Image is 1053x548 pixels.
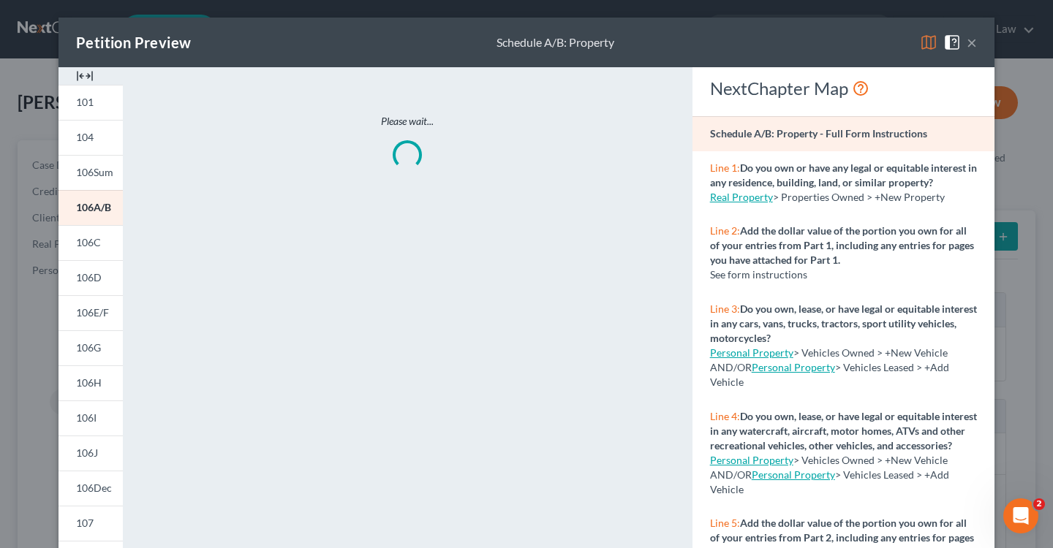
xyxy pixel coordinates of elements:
span: 106G [76,341,101,354]
a: 106Dec [58,471,123,506]
a: 106A/B [58,190,123,225]
span: 106H [76,376,102,389]
strong: Do you own, lease, or have legal or equitable interest in any cars, vans, trucks, tractors, sport... [710,302,977,344]
span: 106D [76,271,102,283]
p: Please wait... [184,114,630,129]
span: Line 1: [710,161,740,174]
span: > Vehicles Leased > +Add Vehicle [710,361,949,388]
span: 106I [76,411,97,424]
span: See form instructions [710,268,807,281]
span: 106Sum [76,166,113,178]
span: 106C [76,236,101,248]
strong: Add the dollar value of the portion you own for all of your entries from Part 1, including any en... [710,224,974,266]
a: 106I [58,400,123,435]
span: 106J [76,446,98,459]
div: NextChapter Map [710,77,977,100]
a: Personal Property [710,454,793,466]
div: Petition Preview [76,32,191,53]
a: 106E/F [58,295,123,330]
span: 107 [76,517,94,529]
span: 101 [76,96,94,108]
a: 101 [58,85,123,120]
button: × [967,34,977,51]
a: 106D [58,260,123,295]
span: 2 [1033,498,1045,510]
span: 104 [76,131,94,143]
img: help-close-5ba153eb36485ed6c1ea00a893f15db1cb9b99d6cae46e1a8edb6c62d00a1a76.svg [943,34,961,51]
span: 106E/F [76,306,109,319]
span: > Vehicles Owned > +New Vehicle AND/OR [710,454,948,481]
a: 106G [58,330,123,365]
span: > Properties Owned > +New Property [773,191,945,203]
a: 106C [58,225,123,260]
a: 106H [58,365,123,400]
span: Line 5: [710,517,740,529]
img: expand-e0f6d898513216a626fdd78e52531dac95497ffd26381d4c15ee2fc46db09dca.svg [76,67,94,85]
span: 106A/B [76,201,111,213]
a: Personal Property [752,361,835,373]
img: map-eea8200ae884c6f1103ae1953ef3d486a96c86aabb227e865a55264e3737af1f.svg [920,34,937,51]
span: 106Dec [76,482,112,494]
a: 106J [58,435,123,471]
strong: Do you own, lease, or have legal or equitable interest in any watercraft, aircraft, motor homes, ... [710,410,977,452]
span: Line 4: [710,410,740,422]
a: Real Property [710,191,773,203]
a: 107 [58,506,123,541]
span: Line 3: [710,302,740,315]
strong: Do you own or have any legal or equitable interest in any residence, building, land, or similar p... [710,161,977,189]
span: > Vehicles Owned > +New Vehicle AND/OR [710,346,948,373]
a: Personal Property [710,346,793,359]
a: 106Sum [58,155,123,190]
span: > Vehicles Leased > +Add Vehicle [710,468,949,495]
a: Personal Property [752,468,835,481]
iframe: Intercom live chat [1003,498,1038,533]
strong: Schedule A/B: Property - Full Form Instructions [710,127,927,140]
a: 104 [58,120,123,155]
span: Line 2: [710,224,740,237]
div: Schedule A/B: Property [497,34,614,51]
